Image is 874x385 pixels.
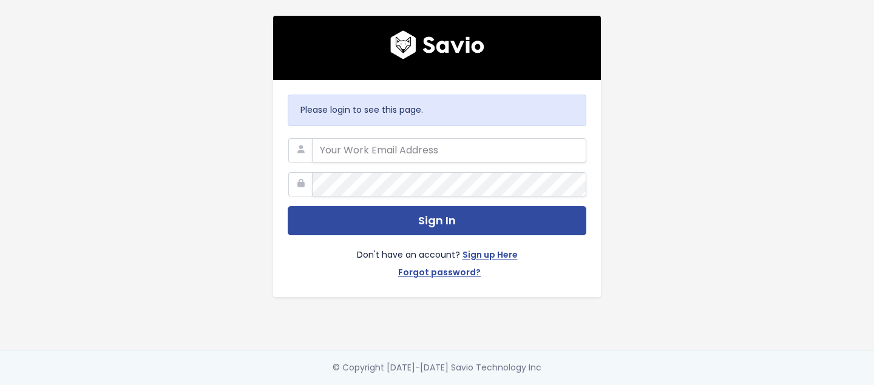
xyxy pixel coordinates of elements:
img: logo600x187.a314fd40982d.png [390,30,484,59]
a: Sign up Here [462,247,518,265]
div: Don't have an account? [288,235,586,283]
p: Please login to see this page. [300,102,574,118]
button: Sign In [288,206,586,236]
a: Forgot password? [398,265,481,283]
div: © Copyright [DATE]-[DATE] Savio Technology Inc [333,360,541,375]
input: Your Work Email Address [312,138,586,162]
